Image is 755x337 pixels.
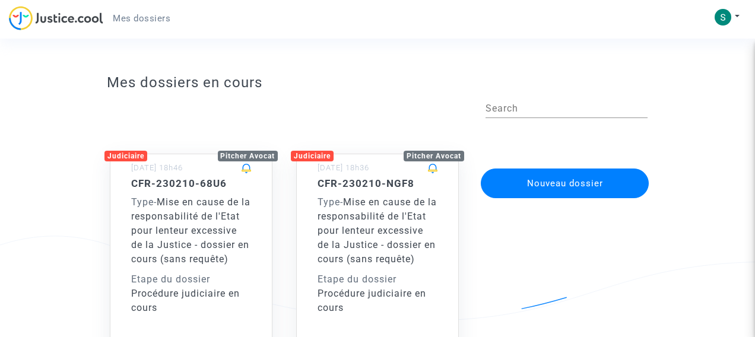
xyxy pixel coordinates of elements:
[131,287,251,315] div: Procédure judiciaire en cours
[318,272,437,287] div: Etape du dossier
[291,151,334,161] div: Judiciaire
[218,151,278,161] div: Pitcher Avocat
[318,196,340,208] span: Type
[131,196,250,265] span: Mise en cause de la responsabilité de l'Etat pour lenteur excessive de la Justice - dossier en co...
[131,177,251,189] h5: CFR-230210-68U6
[113,13,170,24] span: Mes dossiers
[131,196,154,208] span: Type
[107,74,648,91] h3: Mes dossiers en cours
[131,163,183,172] small: [DATE] 18h46
[104,151,147,161] div: Judiciaire
[318,196,437,265] span: Mise en cause de la responsabilité de l'Etat pour lenteur excessive de la Justice - dossier en co...
[103,9,180,27] a: Mes dossiers
[131,196,157,208] span: -
[318,287,437,315] div: Procédure judiciaire en cours
[480,161,651,172] a: Nouveau dossier
[9,6,103,30] img: jc-logo.svg
[404,151,464,161] div: Pitcher Avocat
[481,168,649,198] button: Nouveau dossier
[715,9,731,26] img: AEdFTp53cU3W5WbowecL31vSJZsiEgiU6xpLyKQTlABD=s96-c
[318,196,343,208] span: -
[318,163,369,172] small: [DATE] 18h36
[131,272,251,287] div: Etape du dossier
[318,177,437,189] h5: CFR-230210-NGF8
